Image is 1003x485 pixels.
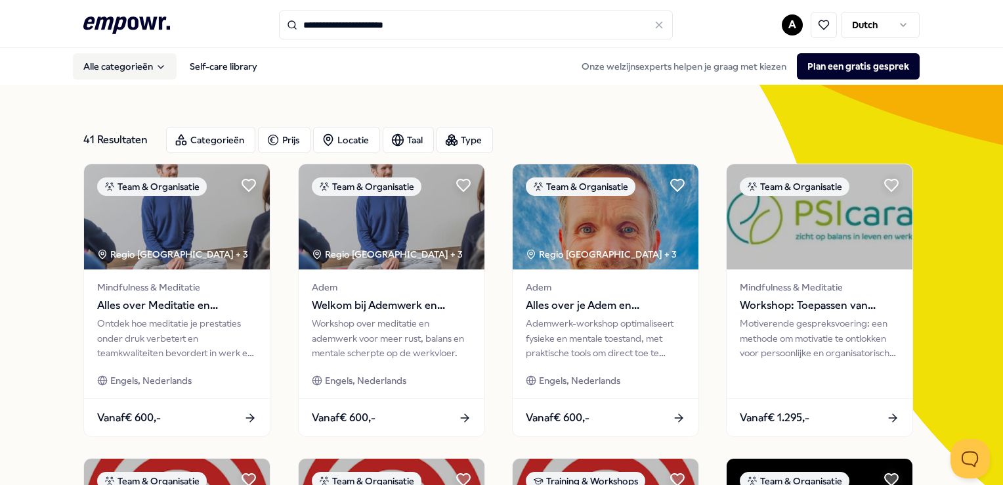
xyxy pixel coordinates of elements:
[526,247,677,262] div: Regio [GEOGRAPHIC_DATA] + 3
[740,177,849,196] div: Team & Organisatie
[83,127,156,153] div: 41 Resultaten
[279,11,673,39] input: Search for products, categories or subcategories
[740,409,809,427] span: Vanaf € 1.295,-
[312,409,375,427] span: Vanaf € 600,-
[740,297,899,314] span: Workshop: Toepassen van motiverende gespreksvoering
[179,53,268,80] a: Self-care library
[383,127,434,153] button: Taal
[97,409,161,427] span: Vanaf € 600,-
[110,373,192,388] span: Engels, Nederlands
[437,127,493,153] button: Type
[727,164,912,269] img: package image
[258,127,310,153] button: Prijs
[571,53,920,80] div: Onze welzijnsexperts helpen je graag met kiezen
[312,316,471,360] div: Workshop over meditatie en ademwerk voor meer rust, balans en mentale scherpte op de werkvloer.
[312,297,471,314] span: Welkom bij Ademwerk en Meditatie en/of periodieke lessen
[782,14,803,35] button: A
[313,127,380,153] button: Locatie
[97,280,257,294] span: Mindfulness & Meditatie
[312,247,463,262] div: Regio [GEOGRAPHIC_DATA] + 3
[312,280,471,294] span: Adem
[97,177,207,196] div: Team & Organisatie
[526,177,635,196] div: Team & Organisatie
[726,164,913,437] a: package imageTeam & OrganisatieMindfulness & MeditatieWorkshop: Toepassen van motiverende gesprek...
[298,164,485,437] a: package imageTeam & OrganisatieRegio [GEOGRAPHIC_DATA] + 3AdemWelkom bij Ademwerk en Meditatie en...
[73,53,268,80] nav: Main
[797,53,920,80] button: Plan een gratis gesprek
[312,177,421,196] div: Team & Organisatie
[299,164,484,269] img: package image
[740,316,899,360] div: Motiverende gespreksvoering: een methode om motivatie te ontlokken voor persoonlijke en organisat...
[740,280,899,294] span: Mindfulness & Meditatie
[97,297,257,314] span: Alles over Meditatie en periodieke sessies
[97,247,248,262] div: Regio [GEOGRAPHIC_DATA] + 3
[513,164,698,269] img: package image
[526,409,589,427] span: Vanaf € 600,-
[526,297,685,314] span: Alles over je Adem en periodieke lessen
[512,164,699,437] a: package imageTeam & OrganisatieRegio [GEOGRAPHIC_DATA] + 3AdemAlles over je Adem en periodieke le...
[526,316,685,360] div: Ademwerk-workshop optimaliseert fysieke en mentale toestand, met praktische tools om direct toe t...
[539,373,620,388] span: Engels, Nederlands
[73,53,177,80] button: Alle categorieën
[166,127,255,153] button: Categorieën
[97,316,257,360] div: Ontdek hoe meditatie je prestaties onder druk verbetert en teamkwaliteiten bevordert in werk en l...
[950,439,990,478] iframe: Help Scout Beacon - Open
[526,280,685,294] span: Adem
[83,164,270,437] a: package imageTeam & OrganisatieRegio [GEOGRAPHIC_DATA] + 3Mindfulness & MeditatieAlles over Medit...
[325,373,406,388] span: Engels, Nederlands
[84,164,270,269] img: package image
